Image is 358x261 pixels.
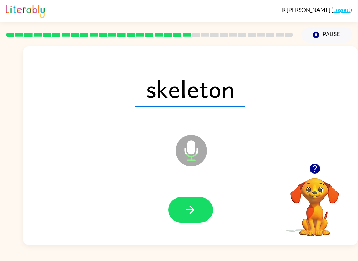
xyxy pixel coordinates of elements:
button: Pause [301,27,352,43]
span: skeleton [135,70,245,107]
img: Literably [6,3,45,18]
video: Your browser must support playing .mp4 files to use Literably. Please try using another browser. [280,167,350,237]
div: ( ) [282,6,352,13]
a: Logout [333,6,350,13]
span: R [PERSON_NAME] [282,6,331,13]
